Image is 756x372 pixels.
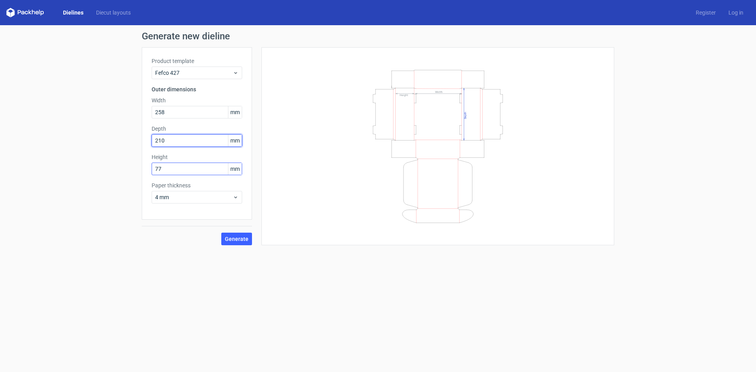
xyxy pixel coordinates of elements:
[228,163,242,175] span: mm
[221,233,252,245] button: Generate
[228,135,242,146] span: mm
[152,181,242,189] label: Paper thickness
[225,236,248,242] span: Generate
[142,31,614,41] h1: Generate new dieline
[152,125,242,133] label: Depth
[90,9,137,17] a: Diecut layouts
[464,111,467,118] text: Depth
[435,90,443,93] text: Width
[155,69,233,77] span: Fefco 427
[400,93,408,96] text: Height
[152,57,242,65] label: Product template
[228,106,242,118] span: mm
[722,9,750,17] a: Log in
[152,153,242,161] label: Height
[57,9,90,17] a: Dielines
[152,85,242,93] h3: Outer dimensions
[152,96,242,104] label: Width
[689,9,722,17] a: Register
[155,193,233,201] span: 4 mm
